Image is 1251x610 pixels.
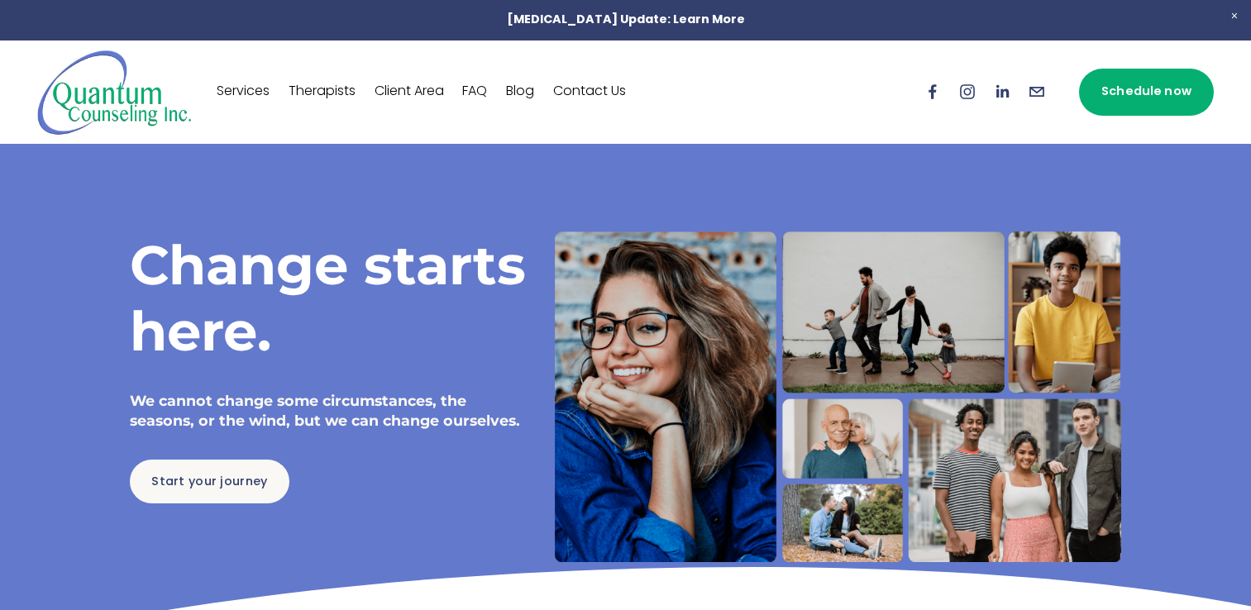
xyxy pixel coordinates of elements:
[462,79,487,105] a: FAQ
[553,79,626,105] a: Contact Us
[130,460,290,503] a: Start your journey
[958,83,976,101] a: Instagram
[924,83,942,101] a: Facebook
[375,79,444,105] a: Client Area
[1079,69,1213,116] a: Schedule now
[130,391,527,431] h4: We cannot change some circumstances, the seasons, or the wind, but we can change ourselves.
[217,79,270,105] a: Services
[289,79,356,105] a: Therapists
[1028,83,1046,101] a: info@quantumcounselinginc.com
[993,83,1011,101] a: LinkedIn
[130,231,527,365] h1: Change starts here.
[506,79,534,105] a: Blog
[37,49,192,136] img: Quantum Counseling Inc. | Change starts here.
